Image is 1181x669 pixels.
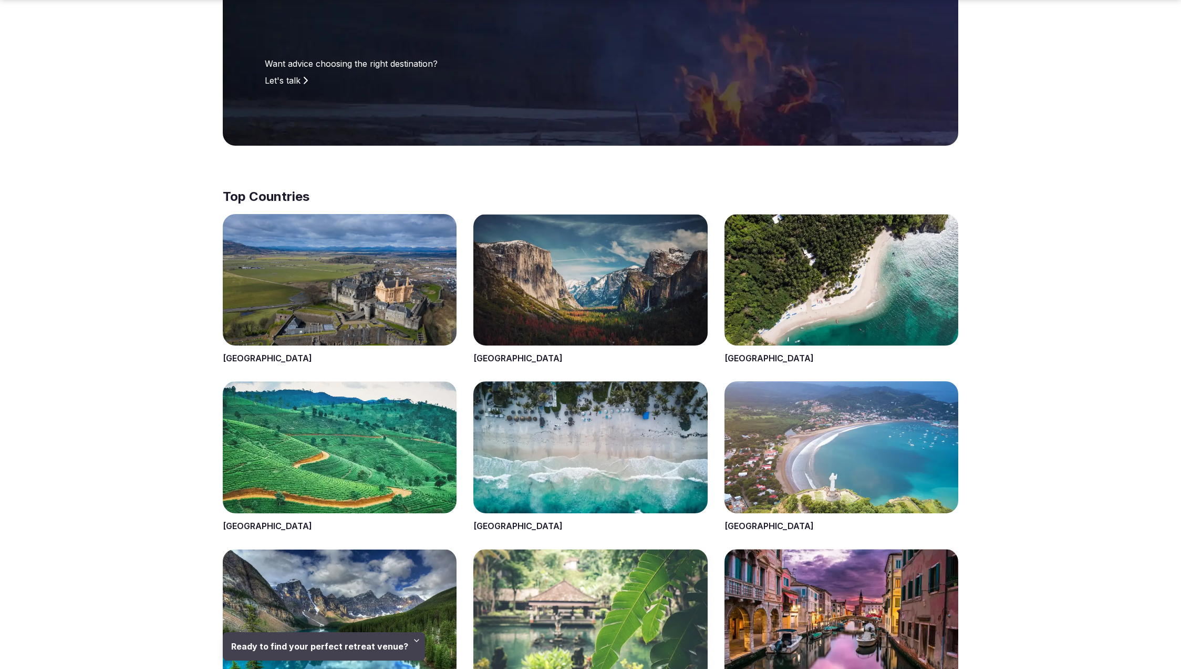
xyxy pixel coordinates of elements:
[223,188,958,206] h2: Top Countries
[724,353,814,363] a: [GEOGRAPHIC_DATA]
[473,521,563,531] a: [GEOGRAPHIC_DATA]
[265,57,651,70] p: Want advice choosing the right destination?
[473,353,563,363] a: [GEOGRAPHIC_DATA]
[265,74,308,87] a: Let's talk
[223,353,312,363] a: [GEOGRAPHIC_DATA]
[223,521,312,531] a: [GEOGRAPHIC_DATA]
[724,521,814,531] a: [GEOGRAPHIC_DATA]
